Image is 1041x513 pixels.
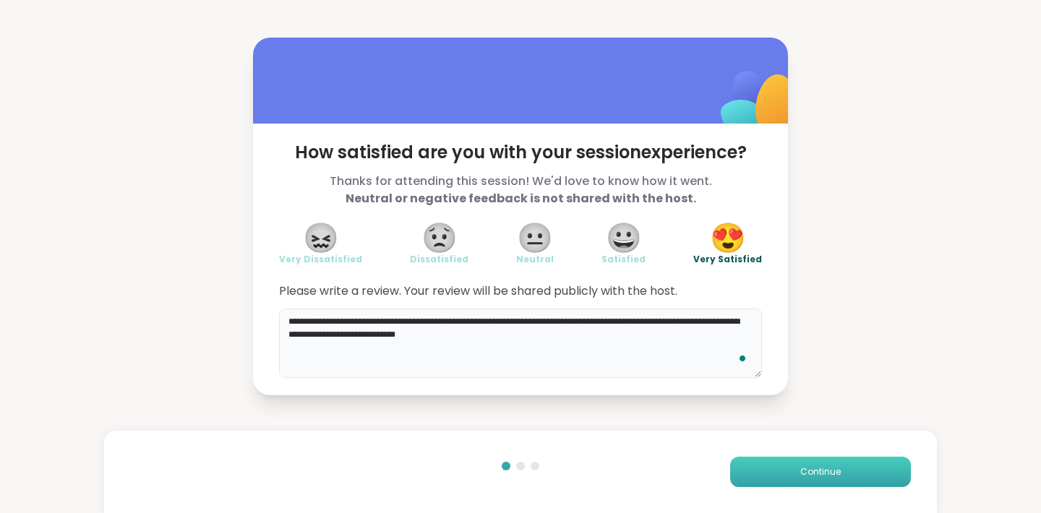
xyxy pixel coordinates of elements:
b: Neutral or negative feedback is not shared with the host. [346,190,696,207]
span: Thanks for attending this session! We'd love to know how it went. [279,173,762,207]
img: ShareWell Logomark [687,33,831,177]
span: Continue [800,465,841,478]
span: 😍 [710,225,746,251]
span: Very Satisfied [693,254,762,265]
button: Continue [730,457,911,487]
span: Neutral [516,254,554,265]
span: 😖 [303,225,339,251]
span: 😟 [421,225,458,251]
span: How satisfied are you with your session experience? [279,141,762,164]
span: Dissatisfied [410,254,468,265]
span: 😀 [606,225,642,251]
span: Please write a review. Your review will be shared publicly with the host. [279,283,762,300]
span: Satisfied [601,254,646,265]
span: 😐 [517,225,553,251]
span: Very Dissatisfied [279,254,362,265]
textarea: To enrich screen reader interactions, please activate Accessibility in Grammarly extension settings [279,309,762,378]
